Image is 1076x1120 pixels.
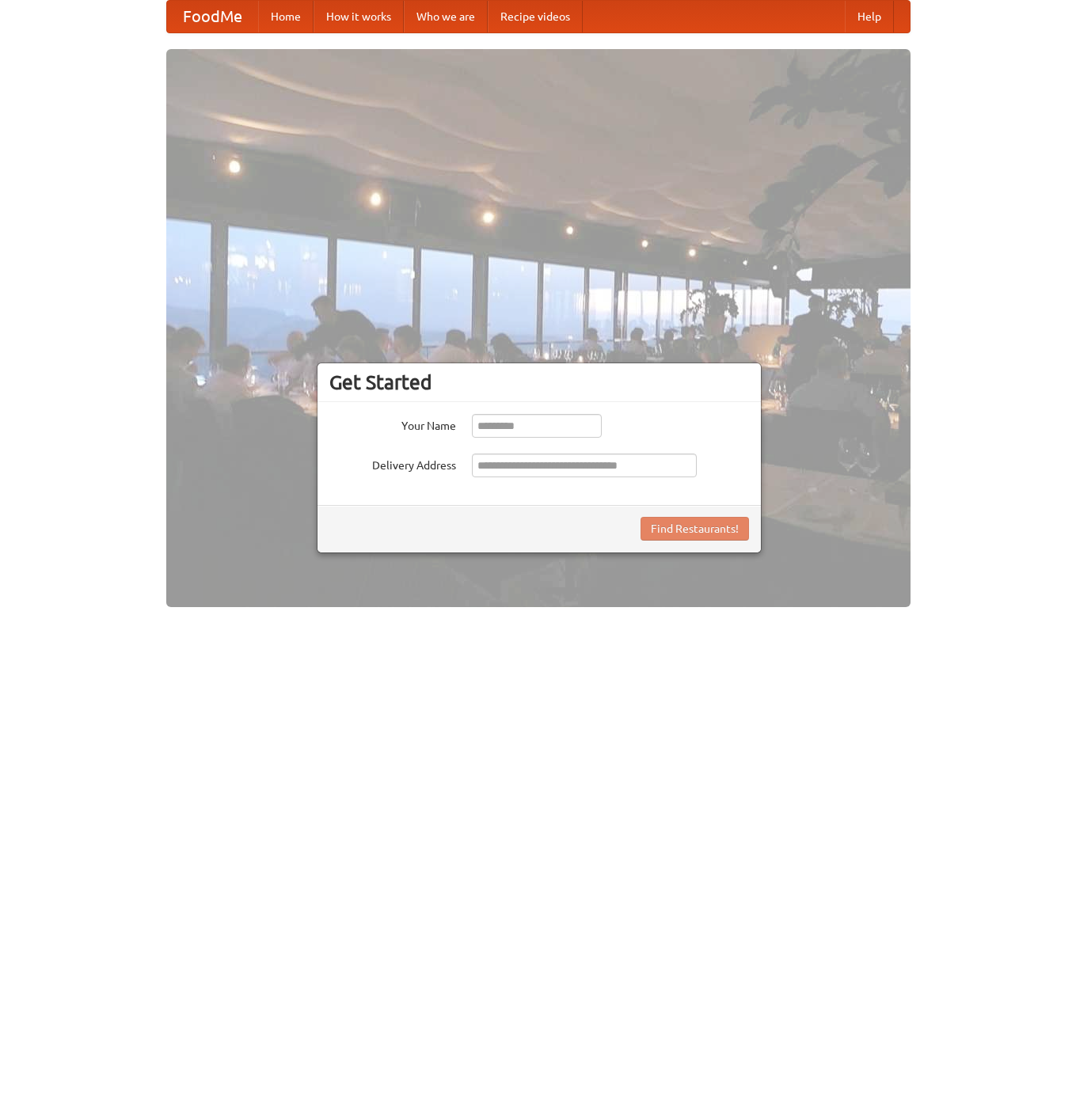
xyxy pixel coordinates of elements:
[488,1,583,32] a: Recipe videos
[314,1,404,32] a: How it works
[845,1,894,32] a: Help
[404,1,488,32] a: Who we are
[258,1,314,32] a: Home
[329,370,749,394] h3: Get Started
[329,414,456,434] label: Your Name
[641,517,749,541] button: Find Restaurants!
[167,1,258,32] a: FoodMe
[329,454,456,473] label: Delivery Address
